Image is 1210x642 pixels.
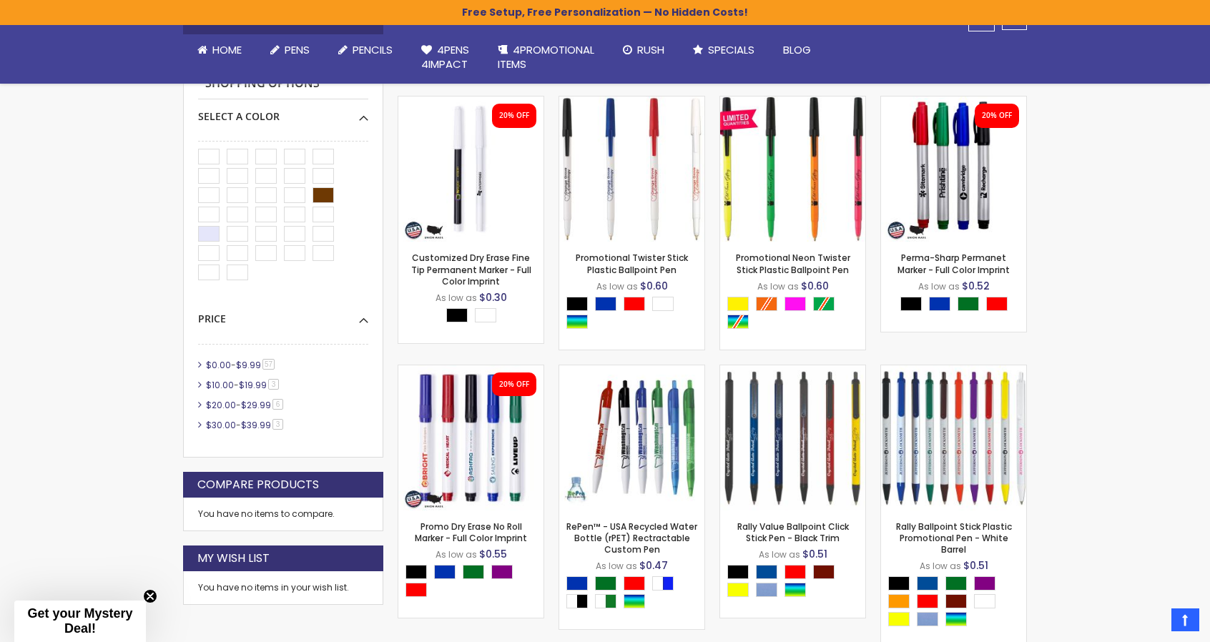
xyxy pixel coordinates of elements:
div: 20% OFF [499,380,529,390]
div: Select A Color [566,576,704,612]
span: Blog [783,42,811,57]
div: Assorted [945,612,967,626]
a: Promo Dry Erase No Roll Marker - Full Color Imprint [398,365,543,377]
span: $0.52 [962,279,990,293]
img: Rally Ballpoint Stick Plastic Promotional Pen - White Barrel [881,365,1026,510]
span: $0.51 [963,558,988,573]
div: Red [624,576,645,591]
div: Dark Blue [756,565,777,579]
div: Get your Mystery Deal!Close teaser [14,601,146,642]
img: Promo Dry Erase No Roll Marker - Full Color Imprint [398,365,543,510]
div: Yellow [727,583,749,597]
span: As low as [918,280,960,292]
img: Promotional Neon Twister Stick Plastic Ballpoint Pen [720,97,865,242]
strong: Compare Products [197,477,319,493]
div: Red [986,297,1008,311]
a: Promo Dry Erase No Roll Marker - Full Color Imprint [415,520,527,544]
span: Home [212,42,242,57]
a: RePen™ - USA Recycled Water Bottle (rPET) Rectractable Custom Pen [566,520,697,555]
div: Maroon [813,565,835,579]
span: As low as [920,560,961,572]
span: $0.30 [479,290,507,305]
a: Rally Ballpoint Stick Plastic Promotional Pen - White Barrel [896,520,1012,555]
a: $30.00-$39.993 [202,419,288,431]
button: Close teaser [143,589,157,603]
span: As low as [757,280,799,292]
span: $10.00 [206,379,234,391]
div: White|Green [595,594,616,608]
div: Pacific Blue [917,612,938,626]
div: White|Blue [652,576,674,591]
div: Select A Color [888,576,1026,630]
span: 3 [268,379,279,390]
div: Maroon [945,594,967,608]
div: Red [405,583,427,597]
span: $0.60 [801,279,829,293]
div: Black [566,297,588,311]
a: Top [1171,608,1199,631]
strong: My Wish List [197,550,270,566]
div: Select A Color [198,99,368,124]
div: Purple [491,565,513,579]
div: Green [595,576,616,591]
div: Green [945,576,967,591]
a: Promotional Neon Twister Stick Plastic Ballpoint Pen [736,252,850,275]
div: Orange [888,594,910,608]
span: $9.99 [236,359,261,371]
span: $0.47 [639,558,668,573]
img: Rally Value Ballpoint Click Stick Pen - Black Trim [720,365,865,510]
div: Blue [595,297,616,311]
a: Perma-Sharp Permanet Marker - Full Color Imprint [881,96,1026,108]
a: Promotional Twister Stick Plastic Ballpoint Pen [576,252,688,275]
div: Blue [434,565,456,579]
span: As low as [436,292,477,304]
span: Pencils [353,42,393,57]
div: Green [958,297,979,311]
div: Select A Color [405,565,543,601]
a: $20.00-$29.996 [202,399,288,411]
a: 4Pens4impact [407,34,483,81]
div: Black [727,565,749,579]
img: Perma-Sharp Permanet Marker - Full Color Imprint [881,97,1026,242]
div: Green [463,565,484,579]
div: 20% OFF [499,111,529,121]
a: Blog [769,34,825,66]
div: Neon Pink [784,297,806,311]
span: Specials [708,42,754,57]
div: Select A Color [900,297,1015,315]
span: 3 [272,419,283,430]
div: Yellow [888,612,910,626]
a: Pencils [324,34,407,66]
span: $0.55 [479,547,507,561]
div: Select A Color [566,297,704,332]
div: Black [900,297,922,311]
strong: Shopping Options [198,69,368,99]
img: Customized Dry Erase Fine Tip Permanent Marker - Full Color Imprint [398,97,543,242]
span: $20.00 [206,399,236,411]
a: Promotional Twister Stick Plastic Ballpoint Pen [559,96,704,108]
div: Blue [566,576,588,591]
a: RePen™ - USA Recycled Water Bottle (rPET) Rectractable Custom Pen [559,365,704,377]
div: Black [446,308,468,322]
a: Rally Value Ballpoint Click Stick Pen - Black Trim [720,365,865,377]
span: $30.00 [206,419,236,431]
a: Perma-Sharp Permanet Marker - Full Color Imprint [897,252,1010,275]
div: You have no items to compare. [183,498,383,531]
span: As low as [759,548,800,560]
img: RePen™ - USA Recycled Water Bottle (rPET) Rectractable Custom Pen [559,365,704,510]
a: $0.00-$9.9957 [202,359,280,371]
span: $39.99 [241,419,271,431]
div: Select A Color [446,308,503,326]
div: Assorted [624,594,645,608]
div: Dark Blue [917,576,938,591]
div: White [652,297,674,311]
div: Select A Color [727,297,865,332]
div: Red [784,565,806,579]
div: Assorted [784,583,806,597]
a: Rally Value Ballpoint Click Stick Pen - Black Trim [737,520,849,544]
span: $0.00 [206,359,231,371]
div: Blue [929,297,950,311]
a: Customized Dry Erase Fine Tip Permanent Marker - Full Color Imprint [411,252,531,287]
a: Promotional Neon Twister Stick Plastic Ballpoint Pen [720,96,865,108]
div: Black [405,565,427,579]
